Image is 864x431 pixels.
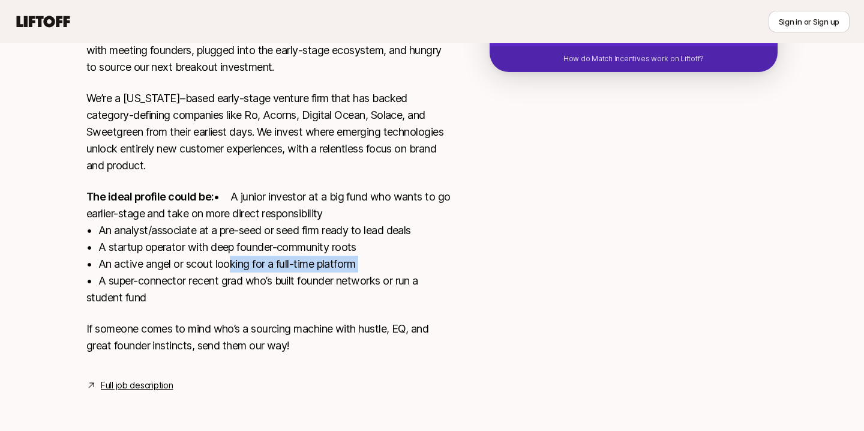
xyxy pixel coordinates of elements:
p: • A junior investor at a big fund who wants to go earlier-stage and take on more direct responsib... [86,188,451,306]
strong: The ideal profile could be: [86,190,214,203]
p: We’re a [US_STATE]–based early-stage venture firm that has backed category-defining companies lik... [86,90,451,174]
p: If someone comes to mind who’s a sourcing machine with hustle, EQ, and great founder instincts, s... [86,321,451,354]
a: Full job description [101,378,173,393]
p: How do Match Incentives work on Liftoff? [563,53,704,64]
p: someone who is obsessed with meeting founders, plugged into the early-stage ecosystem, and hungry... [86,25,451,76]
button: Sign in or Sign up [769,11,850,32]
